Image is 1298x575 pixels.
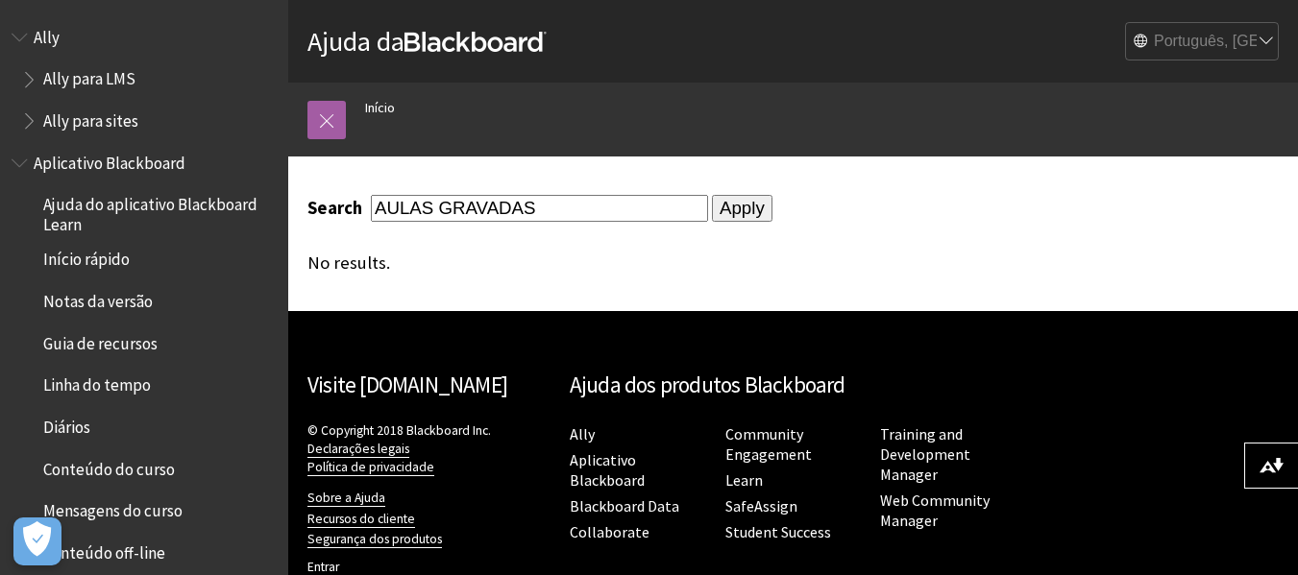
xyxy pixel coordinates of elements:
[43,453,175,479] span: Conteúdo do curso
[570,369,1017,402] h2: Ajuda dos produtos Blackboard
[1126,23,1280,61] select: Site Language Selector
[43,244,130,270] span: Início rápido
[307,371,507,398] a: Visite [DOMAIN_NAME]
[880,491,990,531] a: Web Community Manager
[43,105,138,131] span: Ally para sites
[725,522,831,542] a: Student Success
[712,195,772,222] input: Apply
[725,496,797,516] a: SafeAssign
[43,63,135,89] span: Ally para LMS
[307,459,434,476] a: Política de privacidade
[307,531,442,548] a: Segurança dos produtos
[43,495,183,521] span: Mensagens do curso
[43,537,165,563] span: Conteúdo off-line
[307,511,415,528] a: Recursos do cliente
[880,424,970,485] a: Training and Development Manager
[307,441,409,458] a: Declarações legais
[307,252,994,274] div: No results.
[307,197,367,219] label: Search
[34,21,60,47] span: Ally
[404,32,547,52] strong: Blackboard
[570,424,595,444] a: Ally
[43,370,151,395] span: Linha do tempo
[570,450,645,491] a: Aplicativo Blackboard
[43,189,275,234] span: Ajuda do aplicativo Blackboard Learn
[34,147,185,173] span: Aplicativo Blackboard
[725,470,763,491] a: Learn
[43,285,153,311] span: Notas da versão
[365,96,395,120] a: Início
[13,517,61,565] button: Abrir preferências
[43,327,158,353] span: Guia de recursos
[12,21,277,137] nav: Book outline for Anthology Ally Help
[570,522,649,542] a: Collaborate
[307,490,385,507] a: Sobre a Ajuda
[725,424,812,465] a: Community Engagement
[570,496,679,516] a: Blackboard Data
[307,421,551,476] p: © Copyright 2018 Blackboard Inc.
[43,411,90,437] span: Diários
[307,24,547,59] a: Ajuda daBlackboard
